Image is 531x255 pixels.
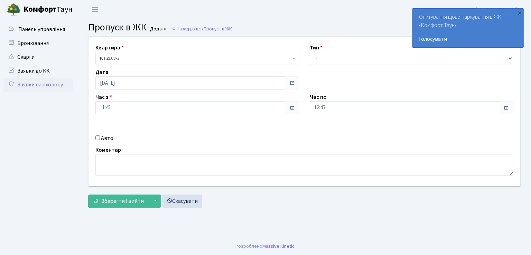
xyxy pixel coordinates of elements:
[24,4,73,16] span: Таун
[310,93,327,101] label: Час по
[3,50,73,64] a: Скарги
[95,44,124,52] label: Квартира
[24,4,57,15] b: Комфорт
[3,78,73,92] a: Заявки на охорону
[475,6,523,13] b: [PERSON_NAME] Т.
[95,93,112,101] label: Час з
[3,22,73,36] a: Панель управління
[3,36,73,50] a: Бронювання
[419,35,517,43] a: Голосувати
[262,243,295,250] a: Massive Kinetic
[101,197,144,205] span: Зберегти і вийти
[172,26,232,32] a: Назад до всіхПропуск в ЖК
[95,68,109,76] label: Дата
[149,26,169,32] small: Додати .
[162,195,202,208] a: Скасувати
[18,26,65,33] span: Панель управління
[95,52,299,65] span: <b>КТ2</b>&nbsp;&nbsp;&nbsp;108-3
[516,9,523,16] div: ×
[100,55,291,62] span: <b>КТ2</b>&nbsp;&nbsp;&nbsp;108-3
[7,3,21,17] img: logo.png
[412,9,524,47] div: Опитування щодо паркування в ЖК «Комфорт Таун»
[310,44,323,52] label: Тип
[3,64,73,78] a: Заявки до КК
[475,6,523,14] a: [PERSON_NAME] Т.
[235,243,296,250] div: Розроблено .
[100,55,109,62] b: КТ2
[204,26,232,32] span: Пропуск в ЖК
[86,4,104,15] button: Переключити навігацію
[88,20,147,34] span: Пропуск в ЖК
[88,195,148,208] button: Зберегти і вийти
[95,146,121,154] label: Коментар
[101,134,113,142] label: Авто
